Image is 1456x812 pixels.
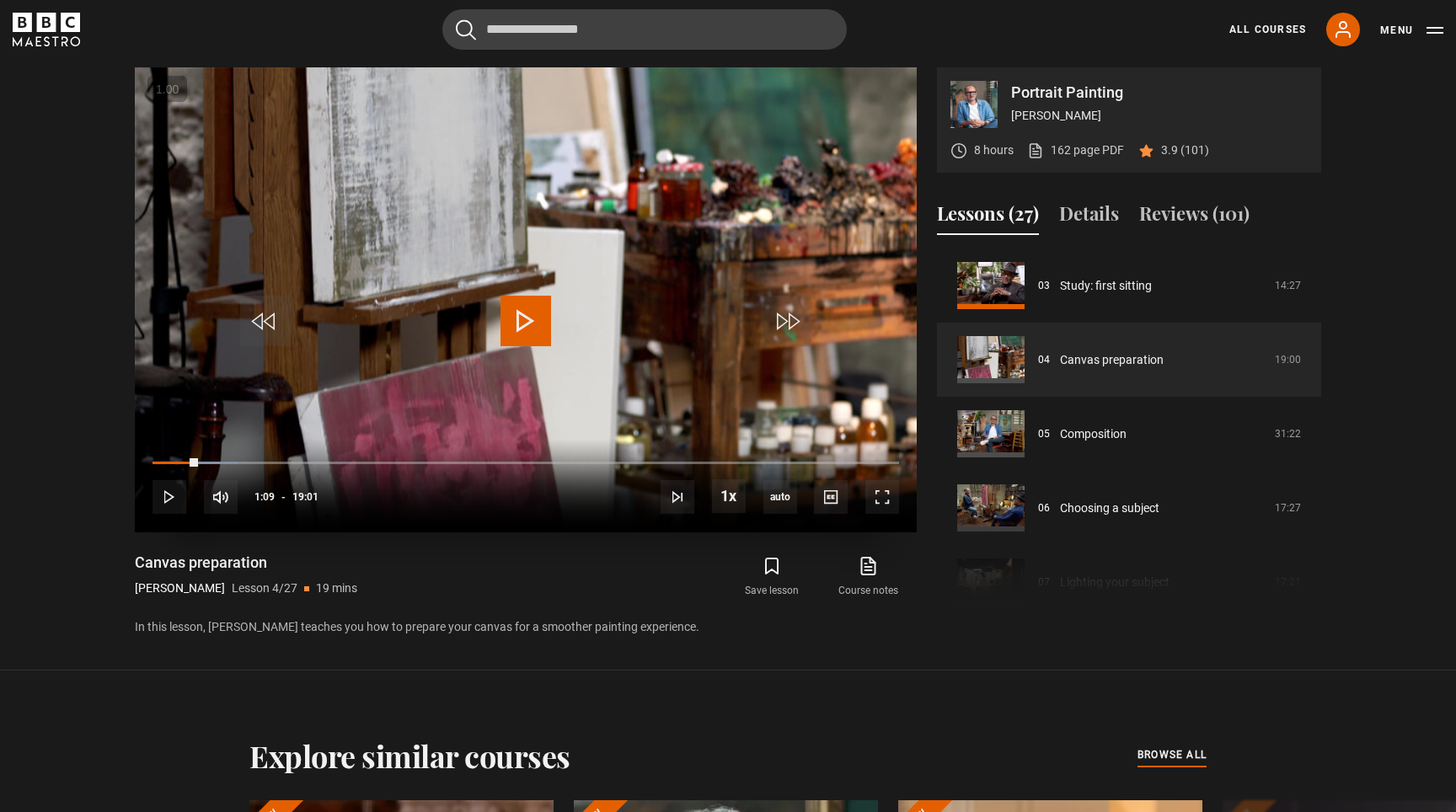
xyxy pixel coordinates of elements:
p: 3.9 (101) [1161,142,1209,159]
a: All Courses [1229,22,1306,37]
button: Save lesson [724,553,820,601]
a: Choosing a subject [1060,499,1159,517]
h1: Canvas preparation [135,553,357,573]
button: Fullscreen [865,480,899,514]
span: - [281,491,286,503]
video-js: Video Player [135,67,917,532]
a: Study: first sitting [1060,277,1152,295]
a: Composition [1060,425,1127,443]
button: Details [1059,200,1119,235]
h2: Explore similar courses [249,738,570,773]
a: browse all [1137,746,1207,765]
a: 162 page PDF [1027,142,1124,159]
p: 19 mins [316,580,357,597]
p: Portrait Painting [1011,85,1308,100]
a: Canvas preparation [1060,351,1164,369]
span: browse all [1137,746,1207,763]
p: In this lesson, [PERSON_NAME] teaches you how to prepare your canvas for a smoother painting expe... [135,618,917,636]
span: auto [763,480,797,514]
span: 19:01 [292,482,318,512]
button: Toggle navigation [1380,22,1443,39]
p: 8 hours [974,142,1014,159]
button: Next Lesson [661,480,694,514]
svg: BBC Maestro [13,13,80,46]
input: Search [442,9,847,50]
div: Progress Bar [153,462,899,465]
div: Current quality: 1080p [763,480,797,514]
p: [PERSON_NAME] [135,580,225,597]
button: Reviews (101) [1139,200,1250,235]
a: Course notes [821,553,917,601]
button: Captions [814,480,848,514]
p: [PERSON_NAME] [1011,107,1308,125]
button: Submit the search query [456,19,476,40]
button: Mute [204,480,238,514]
span: 1:09 [254,482,275,512]
button: Playback Rate [712,479,746,513]
button: Play [153,480,186,514]
button: Lessons (27) [937,200,1039,235]
p: Lesson 4/27 [232,580,297,597]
